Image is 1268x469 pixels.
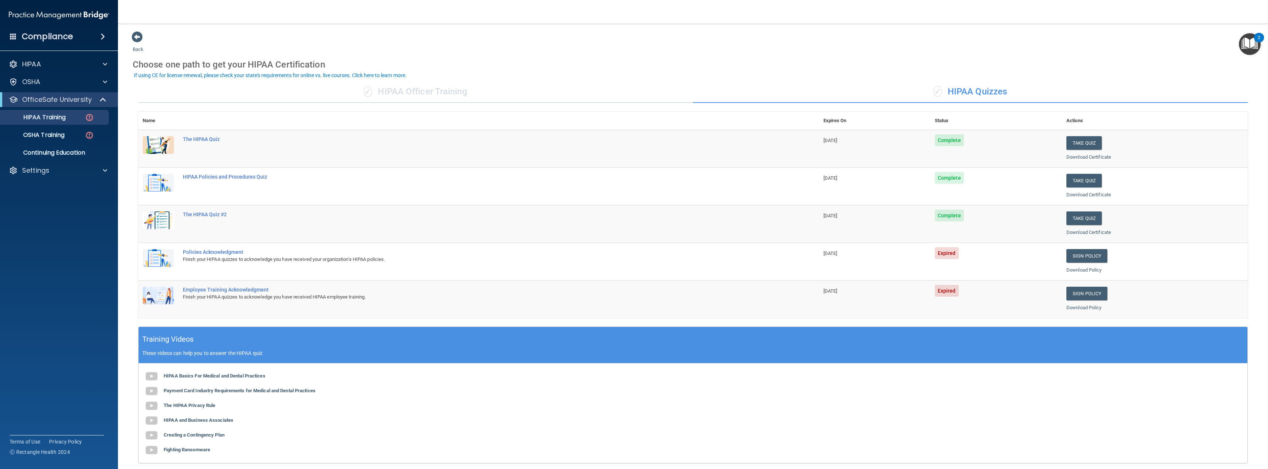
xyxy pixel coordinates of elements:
img: danger-circle.6113f641.png [85,131,94,140]
b: Creating a Contingency Plan [164,432,224,438]
a: Sign Policy [1066,249,1107,263]
span: Expired [935,247,959,259]
img: gray_youtube_icon.38fcd6cc.png [144,428,159,443]
span: [DATE] [823,138,837,143]
th: Actions [1062,112,1248,130]
img: gray_youtube_icon.38fcd6cc.png [144,399,159,413]
th: Name [138,112,178,130]
b: HIPAA Basics For Medical and Dental Practices [164,373,265,379]
img: gray_youtube_icon.38fcd6cc.png [144,413,159,428]
a: OSHA [9,77,107,86]
a: Download Policy [1066,305,1102,310]
span: [DATE] [823,251,837,256]
span: [DATE] [823,213,837,218]
a: Terms of Use [10,438,40,445]
div: Employee Training Acknowledgment [183,287,782,293]
div: Choose one path to get your HIPAA Certification [133,54,1253,75]
b: Payment Card Industry Requirements for Medical and Dental Practices [164,388,316,393]
th: Expires On [819,112,930,130]
div: HIPAA Policies and Procedures Quiz [183,174,782,180]
b: Fighting Ransomware [164,447,210,452]
button: If using CE for license renewal, please check your state's requirements for online vs. live cours... [133,72,408,79]
a: Download Policy [1066,267,1102,273]
span: Complete [935,210,964,221]
a: OfficeSafe University [9,95,107,104]
span: ✓ [934,86,942,97]
p: These videos can help you to answer the HIPAA quiz [142,350,1244,356]
img: gray_youtube_icon.38fcd6cc.png [144,443,159,458]
span: Complete [935,172,964,184]
span: Expired [935,285,959,297]
div: If using CE for license renewal, please check your state's requirements for online vs. live cours... [134,73,407,78]
span: Ⓒ Rectangle Health 2024 [10,448,70,456]
img: gray_youtube_icon.38fcd6cc.png [144,384,159,399]
div: HIPAA Officer Training [138,81,693,103]
span: ✓ [364,86,372,97]
a: Download Certificate [1066,154,1111,160]
p: Settings [22,166,49,175]
div: The HIPAA Quiz [183,136,782,142]
div: Finish your HIPAA quizzes to acknowledge you have received your organization’s HIPAA policies. [183,255,782,264]
img: gray_youtube_icon.38fcd6cc.png [144,369,159,384]
img: danger-circle.6113f641.png [85,113,94,122]
a: Privacy Policy [49,438,82,445]
a: HIPAA [9,60,107,69]
span: [DATE] [823,175,837,181]
a: Download Certificate [1066,230,1111,235]
th: Status [930,112,1062,130]
a: Sign Policy [1066,287,1107,300]
span: [DATE] [823,288,837,294]
p: HIPAA [22,60,41,69]
button: Take Quiz [1066,136,1102,150]
div: The HIPAA Quiz #2 [183,211,782,217]
p: OSHA [22,77,41,86]
p: OfficeSafe University [22,95,92,104]
div: Finish your HIPAA quizzes to acknowledge you have received HIPAA employee training. [183,293,782,301]
div: 2 [1258,38,1260,47]
b: The HIPAA Privacy Rule [164,403,215,408]
a: Back [133,38,143,52]
h5: Training Videos [142,333,194,346]
img: PMB logo [9,8,109,23]
p: Continuing Education [5,149,105,156]
button: Open Resource Center, 2 new notifications [1239,33,1261,55]
div: HIPAA Quizzes [693,81,1248,103]
div: Policies Acknowledgment [183,249,782,255]
a: Settings [9,166,107,175]
span: Complete [935,134,964,146]
button: Take Quiz [1066,211,1102,225]
b: HIPAA and Business Associates [164,417,233,423]
h4: Compliance [22,31,73,42]
button: Take Quiz [1066,174,1102,187]
a: Download Certificate [1066,192,1111,197]
p: OSHA Training [5,131,65,139]
p: HIPAA Training [5,114,66,121]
